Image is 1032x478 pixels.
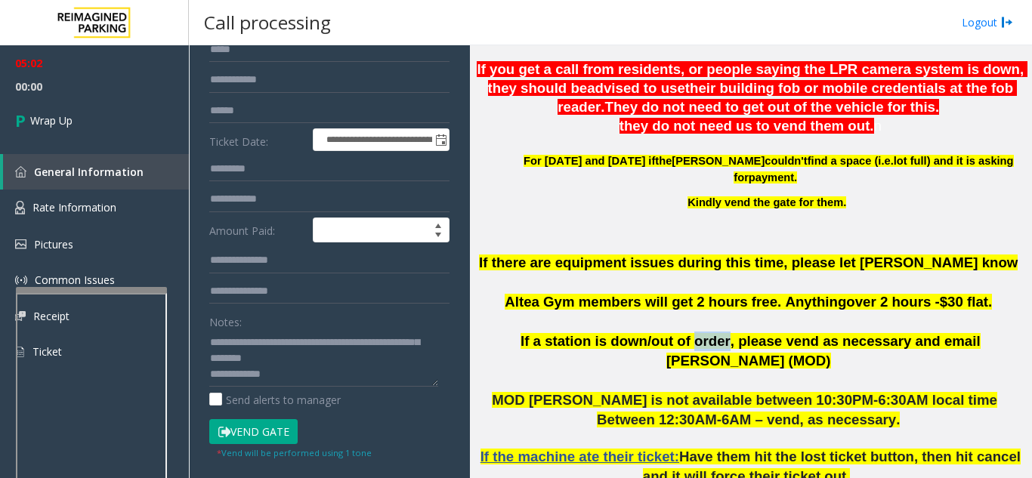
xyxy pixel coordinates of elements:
span: MOD [PERSON_NAME] is not available between 10:30PM-6:30AM local time [492,392,997,408]
span: Pictures [34,237,73,251]
img: 'icon' [15,274,27,286]
span: . [601,99,604,115]
span: they do not need us to vend them out. [620,118,874,134]
h3: Call processing [196,4,338,41]
span: If you get a call from residents, or people saying the LPR camera system is down, they should be [477,61,1027,96]
small: Vend will be performed using 1 tone [217,447,372,458]
span: Rate Information [32,200,116,214]
img: 'icon' [15,239,26,249]
span: advised to use [587,80,685,96]
span: They do not need to get out of the vehicle for this. [605,99,940,115]
span: n [874,118,882,134]
a: Logout [962,14,1013,30]
img: 'icon' [15,311,26,321]
button: Vend Gate [209,419,298,445]
span: Wrap Up [30,113,73,128]
span: couldn't [765,155,807,168]
img: 'icon' [15,345,25,359]
label: Notes: [209,309,242,330]
span: Decrease value [428,230,449,242]
label: Send alerts to manager [209,392,341,408]
img: 'icon' [15,201,25,214]
span: If the machine ate their ticket: [480,449,679,464]
span: i.e. [878,155,893,167]
span: payment. [749,171,797,183]
span: $30 flat. [940,294,992,310]
span: their building fob or mobile credentials at the fob reader [558,80,1017,115]
span: Altea Gym members will get 2 hours free. Anything [505,294,846,310]
span: find a space ( [808,155,879,167]
span: over 2 hours - [846,294,939,310]
span: [PERSON_NAME] [672,155,765,167]
a: General Information [3,154,189,190]
span: For [DATE] and [DATE] if [524,155,655,167]
span: Kindly vend the gate for them. [687,196,846,208]
label: Ticket Date: [205,128,309,151]
img: logout [1001,14,1013,30]
span: General Information [34,165,144,179]
img: 'icon' [15,166,26,177]
span: If a station is down/out of order, please vend as necessary and email [PERSON_NAME] (MOD) [521,333,981,369]
label: Amount Paid: [205,217,309,243]
span: Toggle popup [432,129,449,150]
span: Between 12:30AM-6AM – vend, as necessary. [597,412,900,427]
span: the [655,155,672,167]
span: Increase value [428,218,449,230]
span: lot full) and it is asking for [734,155,1013,183]
span: If there are equipment issues during this time, please let [PERSON_NAME] know [479,254,1018,270]
span: Common Issues [35,273,115,287]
